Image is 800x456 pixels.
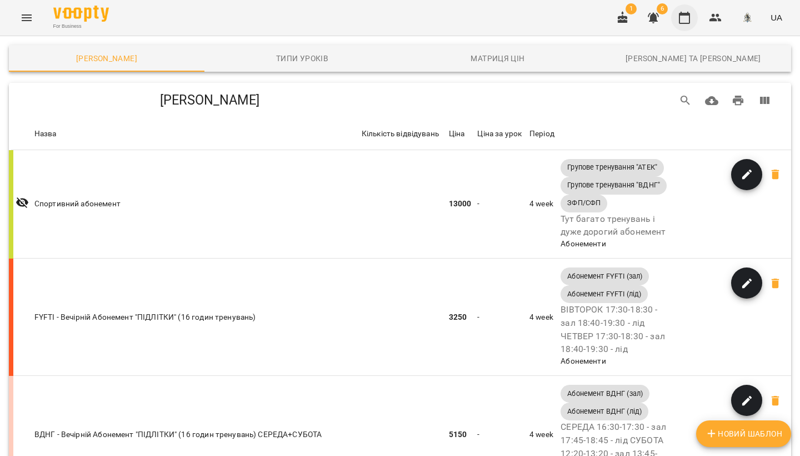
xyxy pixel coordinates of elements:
[672,87,699,114] button: Search
[32,150,359,259] td: Спортивний абонемент
[561,180,667,190] span: Групове тренування "ВДНГ"
[529,127,556,141] span: Період
[657,3,668,14] span: 6
[561,356,789,367] div: Абонементи
[449,127,473,141] span: Ціна
[449,313,467,321] b: 3250
[16,52,198,65] span: [PERSON_NAME]
[725,87,752,114] button: Друк
[34,127,57,141] div: Назва
[362,127,444,141] span: Кількість відвідувань
[362,127,439,141] div: Кількість відвідувань
[561,239,789,250] div: Абонементи
[561,303,672,355] p: ВІВТОРОК 17:30-18:30 - зал 18:40-19:30 - лід ЧЕТВЕР 17:30-18:30 - зал 18:40-19:30 - лід
[771,12,782,23] span: UA
[561,389,649,399] span: Абонемент ВДНГ (зал)
[561,162,664,172] span: Групове тренування "АТЕК"
[561,407,648,417] span: Абонемент ВДНГ (лід)
[561,198,607,208] span: ЗФП/СФП
[762,388,789,414] span: Ви впевнені, що хочете видалити ВДНГ - Вечірній Абонемент "ПІДЛІТКИ" (16 годин тренувань) СЕРЕДА+...
[705,427,782,440] span: Новий Шаблон
[32,259,359,376] td: FYFTI - Вечірній Абонемент "ПІДЛІТКИ" (16 годин тренувань)
[475,150,527,259] td: -
[211,52,393,65] span: Типи уроків
[449,199,472,208] b: 13000
[529,127,554,141] div: Період
[13,4,40,31] button: Menu
[53,23,109,30] span: For Business
[529,127,554,141] div: Sort
[762,270,789,297] span: Ви впевнені, що хочете видалити FYFTI - Вечірній Абонемент "ПІДЛІТКИ" (16 годин тренувань)?
[602,52,784,65] span: [PERSON_NAME] та [PERSON_NAME]
[698,87,725,114] button: Завантажити CSV
[527,150,558,259] td: 4 week
[751,87,778,114] button: View Columns
[626,3,637,14] span: 1
[477,127,525,141] span: Ціна за урок
[561,289,648,299] span: Абонемент FYFTI (лід)
[53,6,109,22] img: Voopty Logo
[477,127,522,141] div: Ціна за урок
[407,52,589,65] span: Матриця цін
[561,212,672,239] p: Тут багато тренувань і дуже дорогий абонемент
[561,271,649,281] span: Абонемент FYFTI (зал)
[766,7,787,28] button: UA
[34,127,57,141] div: Sort
[475,259,527,376] td: -
[9,83,791,118] div: Table Toolbar
[527,259,558,376] td: 4 week
[449,430,467,439] b: 5150
[34,127,357,141] span: Назва
[739,10,755,26] img: 8c829e5ebed639b137191ac75f1a07db.png
[362,127,439,141] div: Sort
[449,127,465,141] div: Ціна
[696,420,791,447] button: Новий Шаблон
[762,161,789,188] span: Ви впевнені, що хочете видалити Спортивний абонемент ?
[22,92,397,109] h5: [PERSON_NAME]
[477,127,522,141] div: Sort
